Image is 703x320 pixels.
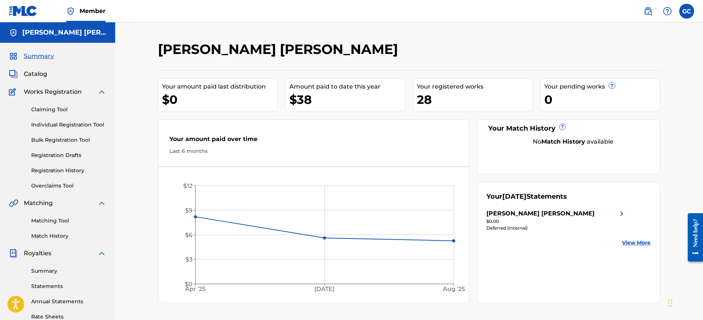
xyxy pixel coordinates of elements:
tspan: $6 [185,231,192,239]
a: Matching Tool [31,217,106,225]
a: Bulk Registration Tool [31,136,106,144]
a: Registration Drafts [31,151,106,159]
tspan: Apr '25 [185,286,205,293]
strong: Match History [541,138,585,145]
img: MLC Logo [9,6,38,16]
div: Your amount paid over time [169,135,458,147]
div: $0.00 [486,218,626,225]
span: Member [80,7,106,15]
div: Your registered works [417,82,532,91]
img: search [644,7,652,16]
div: Amount paid to date this year [289,82,405,91]
span: ? [560,124,566,130]
img: Accounts [9,28,18,37]
img: expand [97,87,106,96]
img: Works Registration [9,87,19,96]
img: expand [97,199,106,208]
div: Drag [668,292,673,314]
div: Your Statements [486,192,567,202]
div: Your pending works [544,82,660,91]
h5: GERARDO COLON SANCHEZ [22,28,106,37]
a: CatalogCatalog [9,70,47,79]
img: expand [97,249,106,258]
a: Statements [31,282,106,290]
img: Catalog [9,70,18,79]
img: Royalties [9,249,18,258]
img: help [663,7,672,16]
img: Top Rightsholder [66,7,75,16]
tspan: $3 [185,256,192,263]
div: $0 [162,91,278,108]
span: Matching [24,199,53,208]
iframe: Resource Center [682,207,703,268]
div: 0 [544,91,660,108]
tspan: $9 [185,207,192,214]
a: Overclaims Tool [31,182,106,190]
tspan: [DATE] [315,286,335,293]
span: Summary [24,52,54,61]
h2: [PERSON_NAME] [PERSON_NAME] [158,41,402,58]
div: $38 [289,91,405,108]
a: Match History [31,232,106,240]
div: Your Match History [486,124,651,134]
div: Your amount paid last distribution [162,82,278,91]
tspan: Aug '25 [443,286,465,293]
img: right chevron icon [617,209,626,218]
div: 28 [417,91,532,108]
div: Deferred (Internal) [486,225,626,231]
div: [PERSON_NAME] [PERSON_NAME] [486,209,595,218]
span: ? [609,83,615,89]
span: Catalog [24,70,47,79]
div: User Menu [679,4,694,19]
div: Help [660,4,675,19]
tspan: $12 [183,182,192,189]
a: [PERSON_NAME] [PERSON_NAME]right chevron icon$0.00Deferred (Internal) [486,209,626,231]
img: Summary [9,52,18,61]
tspan: $0 [185,281,192,288]
a: Annual Statements [31,298,106,305]
div: Last 6 months [169,147,458,155]
a: Registration History [31,167,106,175]
a: Summary [31,267,106,275]
span: Works Registration [24,87,82,96]
a: Public Search [641,4,655,19]
a: SummarySummary [9,52,54,61]
span: Royalties [24,249,51,258]
a: Individual Registration Tool [31,121,106,129]
div: No available [496,137,651,146]
iframe: Chat Widget [666,284,703,320]
a: Claiming Tool [31,106,106,113]
a: View More [622,239,651,247]
img: Matching [9,199,18,208]
span: [DATE] [502,192,527,201]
